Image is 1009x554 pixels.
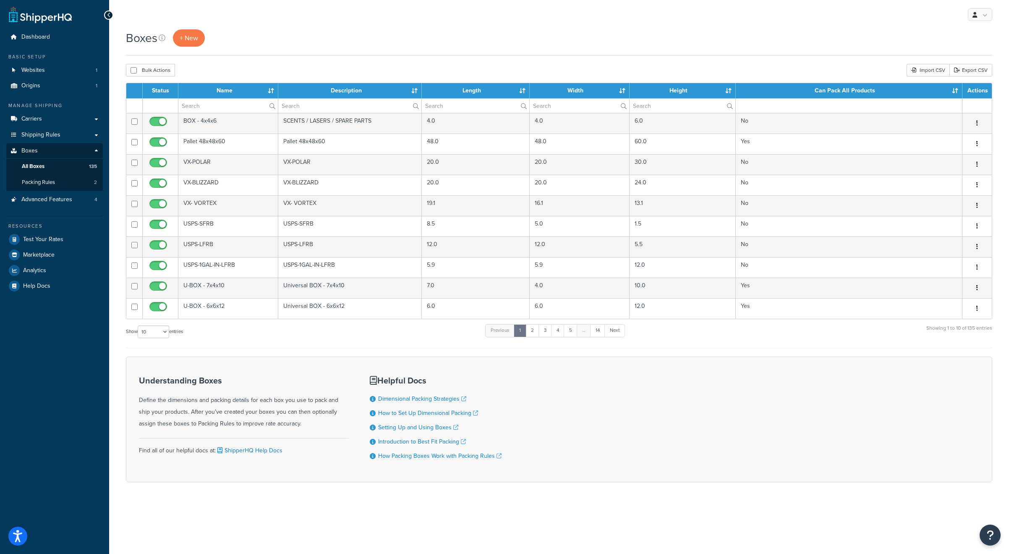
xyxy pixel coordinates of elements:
a: Help Docs [6,278,103,294]
td: 60.0 [630,134,736,154]
th: Width : activate to sort column ascending [530,83,630,98]
li: Dashboard [6,29,103,45]
li: Origins [6,78,103,94]
td: 12.0 [630,298,736,319]
input: Search [630,99,735,113]
div: Manage Shipping [6,102,103,109]
span: 135 [89,163,97,170]
td: Yes [736,278,962,298]
span: Marketplace [23,252,55,259]
a: 3 [538,324,552,337]
th: Can Pack All Products : activate to sort column ascending [736,83,962,98]
td: 24.0 [630,175,736,195]
a: Dimensional Packing Strategies [378,394,466,403]
td: VX-POLAR [278,154,422,175]
td: 5.0 [530,216,630,236]
td: 4.0 [530,113,630,134]
td: 12.0 [530,236,630,257]
th: Description : activate to sort column ascending [278,83,422,98]
td: USPS-SFRB [278,216,422,236]
a: Setting Up and Using Boxes [378,423,458,432]
a: 2 [525,324,539,337]
div: Find all of our helpful docs at: [139,438,349,457]
label: Show entries [126,326,183,338]
td: Pallet 48x48x60 [278,134,422,154]
td: VX- VORTEX [178,195,278,216]
td: No [736,236,962,257]
a: Advanced Features 4 [6,192,103,207]
span: 1 [96,67,97,74]
a: Introduction to Best Fit Packing [378,437,466,446]
input: Search [530,99,629,113]
td: No [736,257,962,278]
td: 16.1 [530,195,630,216]
div: Basic Setup [6,53,103,60]
td: 20.0 [422,175,530,195]
button: Bulk Actions [126,64,175,76]
input: Search [278,99,421,113]
td: 5.5 [630,236,736,257]
span: Help Docs [23,283,50,290]
a: Shipping Rules [6,127,103,143]
td: VX-BLIZZARD [278,175,422,195]
td: 4.0 [422,113,530,134]
a: ShipperHQ Help Docs [216,446,282,455]
input: Search [422,99,529,113]
span: Test Your Rates [23,236,63,243]
th: Length : activate to sort column ascending [422,83,530,98]
td: 6.0 [422,298,530,319]
td: Pallet 48x48x60 [178,134,278,154]
a: Analytics [6,263,103,278]
div: Resources [6,223,103,230]
td: 20.0 [530,175,630,195]
td: 12.0 [422,236,530,257]
a: 1 [514,324,526,337]
td: Yes [736,134,962,154]
span: Packing Rules [22,179,55,186]
td: 12.0 [630,257,736,278]
a: Test Your Rates [6,232,103,247]
a: Websites 1 [6,63,103,78]
th: Actions [962,83,992,98]
td: 8.5 [422,216,530,236]
span: Shipping Rules [21,131,60,139]
a: … [577,324,591,337]
td: 4.0 [530,278,630,298]
span: Analytics [23,267,46,274]
td: USPS-SFRB [178,216,278,236]
h1: Boxes [126,30,157,46]
div: Define the dimensions and packing details for each box you use to pack and ship your products. Af... [139,376,349,430]
li: Packing Rules [6,175,103,190]
td: USPS-1GAL-IN-LFRB [178,257,278,278]
a: How Packing Boxes Work with Packing Rules [378,452,502,460]
td: SCENTS / LASERS / SPARE PARTS [278,113,422,134]
td: No [736,195,962,216]
span: Boxes [21,147,38,155]
span: + New [180,33,198,43]
td: 30.0 [630,154,736,175]
span: All Boxes [22,163,44,170]
span: Advanced Features [21,196,72,203]
td: Universal BOX - 7x4x10 [278,278,422,298]
td: VX-POLAR [178,154,278,175]
td: 20.0 [422,154,530,175]
a: Packing Rules 2 [6,175,103,190]
td: 7.0 [422,278,530,298]
td: USPS-1GAL-IN-LFRB [278,257,422,278]
th: Name : activate to sort column ascending [178,83,278,98]
a: 4 [551,324,565,337]
th: Height : activate to sort column ascending [630,83,736,98]
td: No [736,216,962,236]
a: Previous [485,324,515,337]
td: 6.0 [530,298,630,319]
td: 10.0 [630,278,736,298]
h3: Helpful Docs [370,376,502,385]
td: BOX - 4x4x6 [178,113,278,134]
a: Marketplace [6,247,103,263]
td: No [736,175,962,195]
span: Origins [21,82,40,89]
select: Showentries [138,326,169,338]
